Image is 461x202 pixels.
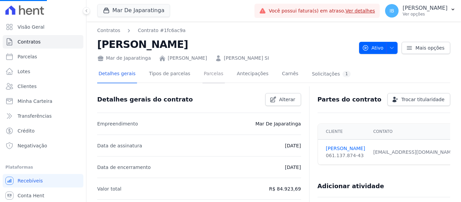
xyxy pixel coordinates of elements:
[387,93,450,106] a: Trocar titularidade
[97,27,120,34] a: Contratos
[18,83,36,90] span: Clientes
[18,127,35,134] span: Crédito
[18,38,40,45] span: Contratos
[312,71,351,77] div: Solicitações
[202,65,225,83] a: Parcelas
[18,24,45,30] span: Visão Geral
[389,8,394,13] span: IB
[18,113,52,119] span: Transferências
[255,120,301,128] p: Mar De Japaratinga
[362,42,384,54] span: Ativo
[285,142,301,150] p: [DATE]
[310,65,352,83] a: Solicitações1
[265,93,301,106] a: Alterar
[318,95,382,104] h3: Partes do contrato
[280,65,300,83] a: Carnês
[5,163,81,171] div: Plataformas
[97,27,354,34] nav: Breadcrumb
[97,27,186,34] nav: Breadcrumb
[3,35,83,49] a: Contratos
[269,7,375,15] span: Você possui fatura(s) em atraso.
[373,149,456,156] div: [EMAIL_ADDRESS][DOMAIN_NAME]
[3,109,83,123] a: Transferências
[359,42,398,54] button: Ativo
[3,50,83,63] a: Parcelas
[346,8,375,13] a: Ver detalhes
[18,68,30,75] span: Lotes
[279,96,295,103] span: Alterar
[269,185,301,193] p: R$ 84.923,69
[148,65,192,83] a: Tipos de parcelas
[3,20,83,34] a: Visão Geral
[97,4,170,17] button: Mar De Japaratinga
[343,71,351,77] div: 1
[18,98,52,105] span: Minha Carteira
[168,55,207,62] a: [PERSON_NAME]
[97,163,151,171] p: Data de encerramento
[3,139,83,152] a: Negativação
[18,177,43,184] span: Recebíveis
[138,27,185,34] a: Contrato #1fc6ac9a
[326,145,365,152] a: [PERSON_NAME]
[18,192,44,199] span: Conta Hent
[97,120,138,128] p: Empreendimento
[3,174,83,187] a: Recebíveis
[97,55,151,62] div: Mar de Japaratinga
[97,185,121,193] p: Valor total
[97,95,193,104] h3: Detalhes gerais do contrato
[18,142,47,149] span: Negativação
[403,5,448,11] p: [PERSON_NAME]
[402,42,450,54] a: Mais opções
[3,94,83,108] a: Minha Carteira
[3,65,83,78] a: Lotes
[18,53,37,60] span: Parcelas
[403,11,448,17] p: Ver opções
[415,45,444,51] span: Mais opções
[318,182,384,190] h3: Adicionar atividade
[97,37,354,52] h2: [PERSON_NAME]
[401,96,444,103] span: Trocar titularidade
[236,65,270,83] a: Antecipações
[224,55,269,62] a: [PERSON_NAME] SI
[97,65,137,83] a: Detalhes gerais
[318,124,369,140] th: Cliente
[3,80,83,93] a: Clientes
[285,163,301,171] p: [DATE]
[369,124,460,140] th: Contato
[97,142,142,150] p: Data de assinatura
[3,124,83,138] a: Crédito
[326,152,365,159] div: 061.137.874-43
[380,1,461,20] button: IB [PERSON_NAME] Ver opções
